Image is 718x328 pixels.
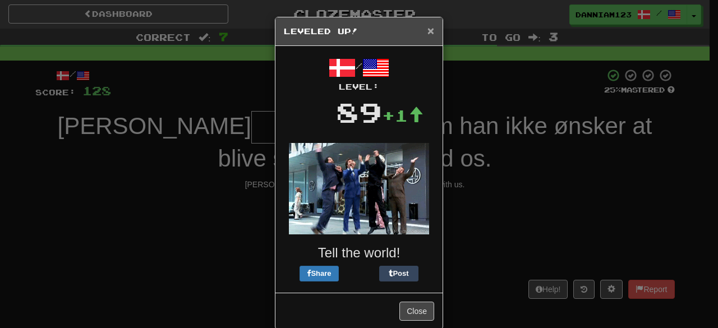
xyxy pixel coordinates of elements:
[284,246,434,260] h3: Tell the world!
[339,266,379,281] iframe: X Post Button
[382,104,424,127] div: +1
[427,24,434,37] span: ×
[379,266,418,281] button: Post
[284,26,434,37] h5: Leveled Up!
[300,266,339,281] button: Share
[336,93,382,132] div: 89
[284,81,434,93] div: Level:
[289,143,429,234] img: anchorman-0f45bd94e4bc77b3e4009f63bd0ea52a2253b4c1438f2773e23d74ae24afd04f.gif
[284,54,434,93] div: /
[399,302,434,321] button: Close
[427,25,434,36] button: Close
